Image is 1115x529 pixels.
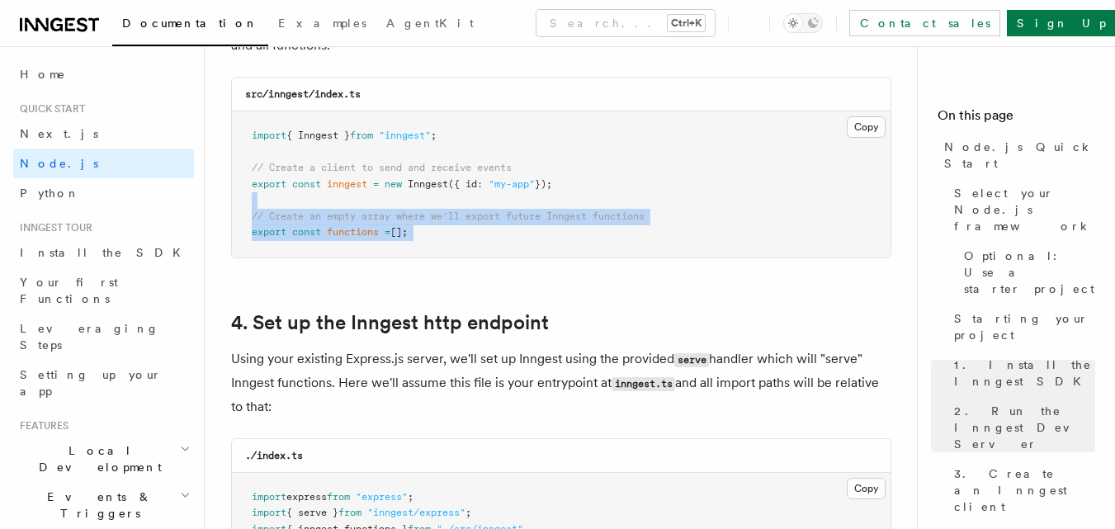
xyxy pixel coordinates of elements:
span: Node.js [20,157,98,170]
span: Documentation [122,17,258,30]
a: Leveraging Steps [13,314,194,360]
span: = [385,226,390,238]
a: 1. Install the Inngest SDK [947,350,1095,396]
span: import [252,130,286,141]
span: "express" [356,491,408,503]
span: }); [535,178,552,190]
span: Features [13,419,69,432]
span: import [252,507,286,518]
a: Python [13,178,194,208]
a: Select your Node.js framework [947,178,1095,241]
a: Optional: Use a starter project [957,241,1095,304]
span: "inngest" [379,130,431,141]
a: AgentKit [376,5,484,45]
a: Your first Functions [13,267,194,314]
span: express [286,491,327,503]
span: ; [465,507,471,518]
span: Setting up your app [20,368,162,398]
span: functions [327,226,379,238]
span: Optional: Use a starter project [964,248,1095,297]
button: Toggle dark mode [783,13,823,33]
a: Install the SDK [13,238,194,267]
span: const [292,226,321,238]
span: ; [408,491,413,503]
span: Examples [278,17,366,30]
span: Inngest [408,178,448,190]
kbd: Ctrl+K [668,15,705,31]
span: const [292,178,321,190]
span: import [252,491,286,503]
button: Events & Triggers [13,482,194,528]
span: Home [20,66,66,83]
span: // Create an empty array where we'll export future Inngest functions [252,210,645,222]
a: 3. Create an Inngest client [947,459,1095,522]
span: Python [20,187,80,200]
a: Documentation [112,5,268,46]
span: Install the SDK [20,246,191,259]
span: { serve } [286,507,338,518]
span: Inngest tour [13,221,92,234]
a: Examples [268,5,376,45]
code: serve [674,353,709,367]
span: Starting your project [954,310,1095,343]
span: Leveraging Steps [20,322,159,352]
span: ({ id [448,178,477,190]
span: Next.js [20,127,98,140]
span: // Create a client to send and receive events [252,162,512,173]
span: 2. Run the Inngest Dev Server [954,403,1095,452]
a: 4. Set up the Inngest http endpoint [231,311,549,334]
p: Using your existing Express.js server, we'll set up Inngest using the provided handler which will... [231,347,891,418]
a: Next.js [13,119,194,149]
span: []; [390,226,408,238]
span: from [327,491,350,503]
span: Node.js Quick Start [944,139,1095,172]
span: { Inngest } [286,130,350,141]
a: Setting up your app [13,360,194,406]
span: "inngest/express" [367,507,465,518]
h4: On this page [938,106,1095,132]
span: : [477,178,483,190]
a: Node.js [13,149,194,178]
span: 1. Install the Inngest SDK [954,357,1095,390]
code: ./index.ts [245,450,303,461]
a: Starting your project [947,304,1095,350]
a: Contact sales [849,10,1000,36]
code: src/inngest/index.ts [245,88,361,100]
span: 3. Create an Inngest client [954,465,1095,515]
span: inngest [327,178,367,190]
span: "my-app" [489,178,535,190]
span: Select your Node.js framework [954,185,1095,234]
a: Node.js Quick Start [938,132,1095,178]
span: = [373,178,379,190]
button: Copy [847,116,886,138]
span: ; [431,130,437,141]
button: Copy [847,478,886,499]
span: Quick start [13,102,85,116]
span: export [252,178,286,190]
a: 2. Run the Inngest Dev Server [947,396,1095,459]
a: Home [13,59,194,89]
span: Events & Triggers [13,489,180,522]
span: AgentKit [386,17,474,30]
span: Your first Functions [20,276,118,305]
button: Search...Ctrl+K [536,10,715,36]
span: export [252,226,286,238]
code: inngest.ts [612,377,675,391]
button: Local Development [13,436,194,482]
span: from [350,130,373,141]
span: Local Development [13,442,180,475]
span: from [338,507,361,518]
span: new [385,178,402,190]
